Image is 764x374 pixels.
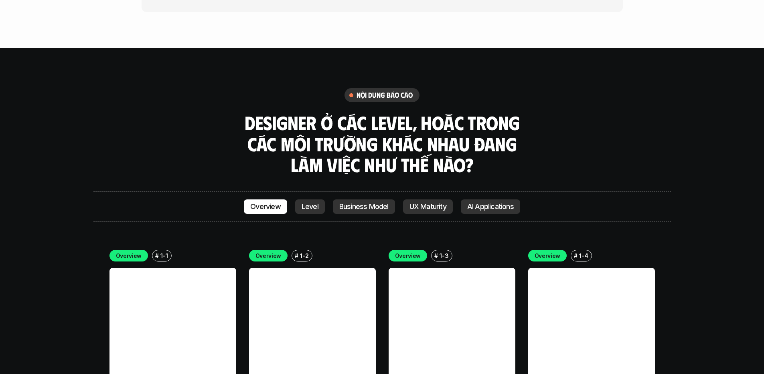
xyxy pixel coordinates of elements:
[339,203,389,211] p: Business Model
[160,251,168,260] p: 1-1
[155,253,159,259] h6: #
[440,251,448,260] p: 1-3
[250,203,281,211] p: Overview
[574,253,578,259] h6: #
[409,203,446,211] p: UX Maturity
[244,199,287,214] a: Overview
[357,90,413,100] h6: nội dung báo cáo
[300,251,308,260] p: 1-2
[295,253,298,259] h6: #
[461,199,520,214] a: AI Applications
[116,251,142,260] p: Overview
[579,251,588,260] p: 1-4
[467,203,514,211] p: AI Applications
[242,112,523,175] h3: Designer ở các level, hoặc trong các môi trường khác nhau đang làm việc như thế nào?
[395,251,421,260] p: Overview
[333,199,395,214] a: Business Model
[255,251,282,260] p: Overview
[535,251,561,260] p: Overview
[403,199,453,214] a: UX Maturity
[434,253,438,259] h6: #
[302,203,318,211] p: Level
[295,199,325,214] a: Level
